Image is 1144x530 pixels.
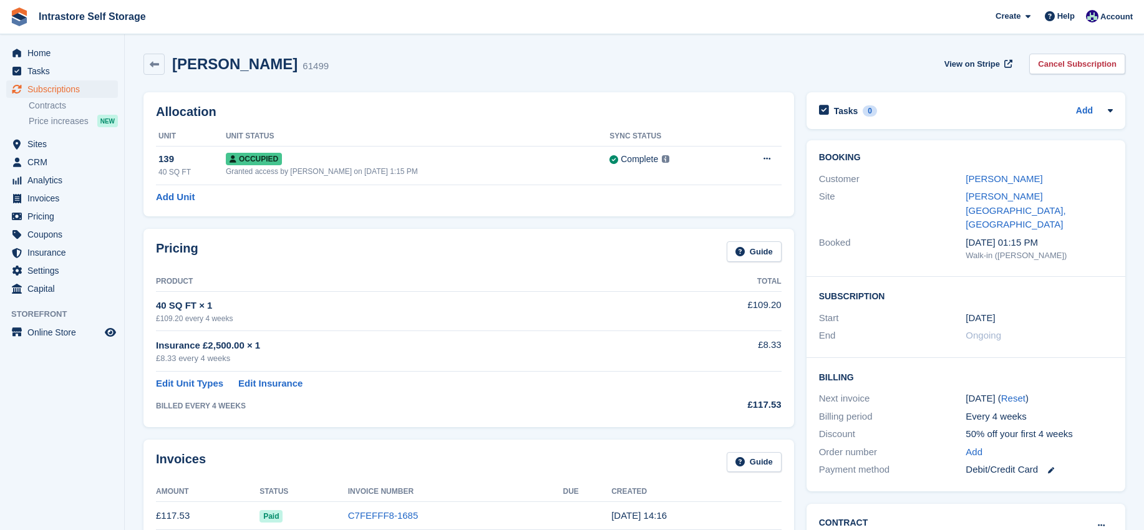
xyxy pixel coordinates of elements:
[156,502,259,530] td: £117.53
[226,166,609,177] div: Granted access by [PERSON_NAME] on [DATE] 1:15 PM
[966,463,1113,477] div: Debit/Credit Card
[1100,11,1133,23] span: Account
[819,236,966,262] div: Booked
[6,324,118,341] a: menu
[172,55,298,72] h2: [PERSON_NAME]
[1086,10,1098,22] img: Mathew Tremewan
[611,510,667,521] time: 2025-07-30 13:16:03 UTC
[348,510,419,521] a: C7FEFFF8-1685
[939,54,1015,74] a: View on Stripe
[29,115,89,127] span: Price increases
[259,510,283,523] span: Paid
[103,325,118,340] a: Preview store
[348,482,563,502] th: Invoice Number
[966,249,1113,262] div: Walk-in ([PERSON_NAME])
[156,272,664,292] th: Product
[226,127,609,147] th: Unit Status
[27,324,102,341] span: Online Store
[27,280,102,297] span: Capital
[158,166,226,178] div: 40 SQ FT
[27,44,102,62] span: Home
[1001,393,1025,403] a: Reset
[6,190,118,207] a: menu
[6,262,118,279] a: menu
[727,452,782,473] a: Guide
[664,398,782,412] div: £117.53
[819,289,1113,302] h2: Subscription
[303,59,329,74] div: 61499
[1057,10,1075,22] span: Help
[1029,54,1125,74] a: Cancel Subscription
[966,445,982,460] a: Add
[27,80,102,98] span: Subscriptions
[834,105,858,117] h2: Tasks
[11,308,124,320] span: Storefront
[664,331,782,372] td: £8.33
[27,262,102,279] span: Settings
[819,370,1113,383] h2: Billing
[662,155,669,163] img: icon-info-grey-7440780725fd019a000dd9b08b2336e03edf1995a4989e88bcd33f0948082b44.svg
[27,226,102,243] span: Coupons
[10,7,29,26] img: stora-icon-8386f47178a22dfd0bd8f6a31ec36ba5ce8667c1dd55bd0f319d3a0aa187defe.svg
[6,62,118,80] a: menu
[6,171,118,189] a: menu
[819,463,966,477] div: Payment method
[966,236,1113,250] div: [DATE] 01:15 PM
[259,482,348,502] th: Status
[6,80,118,98] a: menu
[966,410,1113,424] div: Every 4 weeks
[966,311,995,325] time: 2024-11-20 01:00:00 UTC
[819,190,966,232] div: Site
[27,244,102,261] span: Insurance
[611,482,781,502] th: Created
[1076,104,1093,118] a: Add
[226,153,282,165] span: Occupied
[158,152,226,166] div: 139
[27,190,102,207] span: Invoices
[156,482,259,502] th: Amount
[156,377,223,391] a: Edit Unit Types
[156,127,226,147] th: Unit
[819,516,868,529] h2: Contract
[966,427,1113,441] div: 50% off your first 4 weeks
[609,127,729,147] th: Sync Status
[819,172,966,186] div: Customer
[156,105,782,119] h2: Allocation
[27,153,102,171] span: CRM
[819,427,966,441] div: Discount
[6,244,118,261] a: menu
[29,114,118,128] a: Price increases NEW
[727,241,782,262] a: Guide
[966,191,1065,229] a: [PERSON_NAME][GEOGRAPHIC_DATA], [GEOGRAPHIC_DATA]
[6,135,118,153] a: menu
[819,445,966,460] div: Order number
[29,100,118,112] a: Contracts
[819,410,966,424] div: Billing period
[156,313,664,324] div: £109.20 every 4 weeks
[863,105,877,117] div: 0
[27,62,102,80] span: Tasks
[944,58,1000,70] span: View on Stripe
[34,6,151,27] a: Intrastore Self Storage
[156,400,664,412] div: BILLED EVERY 4 WEEKS
[156,190,195,205] a: Add Unit
[664,272,782,292] th: Total
[97,115,118,127] div: NEW
[156,452,206,473] h2: Invoices
[27,135,102,153] span: Sites
[6,44,118,62] a: menu
[156,352,664,365] div: £8.33 every 4 weeks
[238,377,303,391] a: Edit Insurance
[996,10,1020,22] span: Create
[156,241,198,262] h2: Pricing
[966,173,1042,184] a: [PERSON_NAME]
[6,208,118,225] a: menu
[6,153,118,171] a: menu
[27,171,102,189] span: Analytics
[563,482,612,502] th: Due
[27,208,102,225] span: Pricing
[6,226,118,243] a: menu
[156,299,664,313] div: 40 SQ FT × 1
[819,311,966,325] div: Start
[819,153,1113,163] h2: Booking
